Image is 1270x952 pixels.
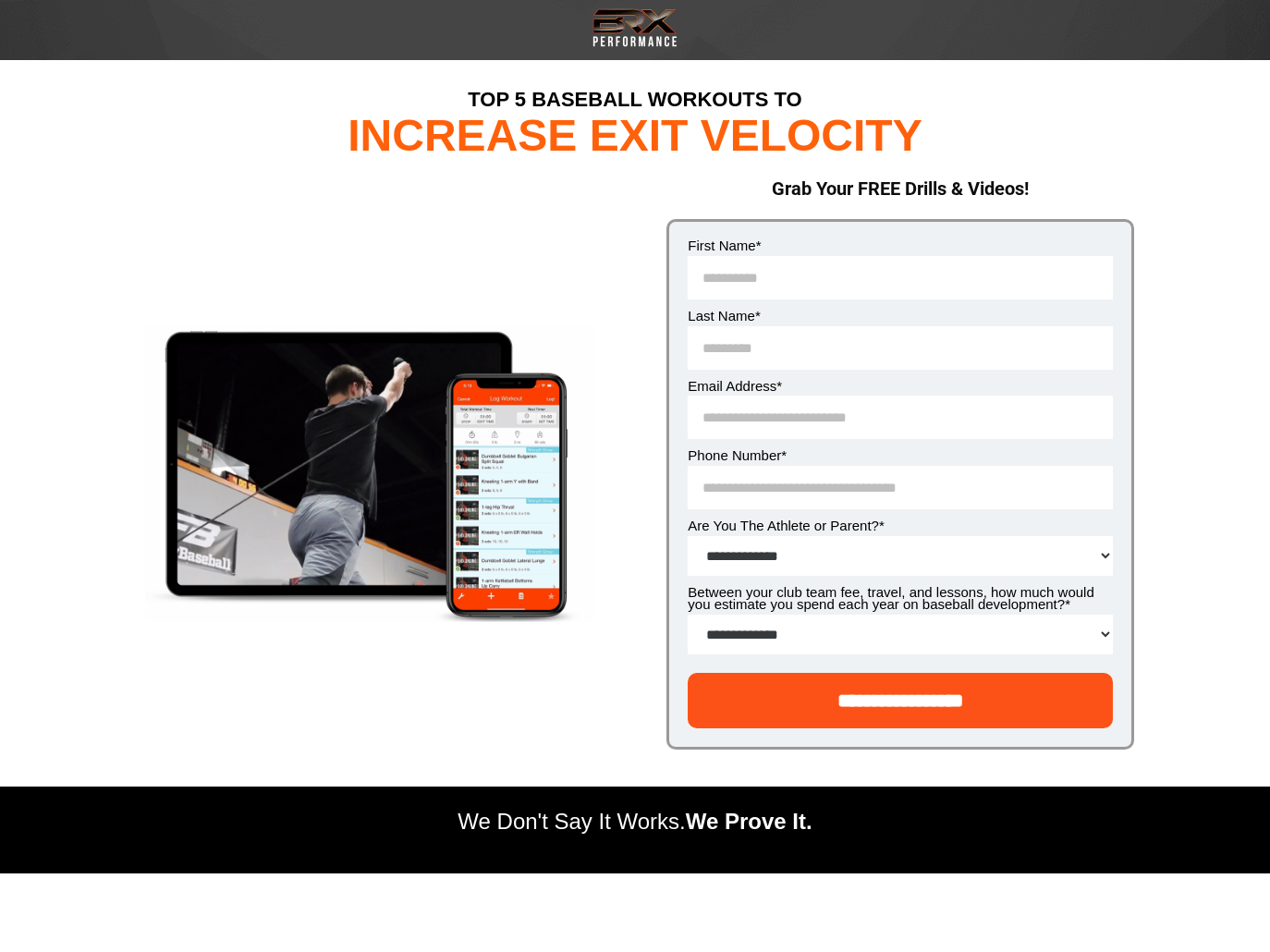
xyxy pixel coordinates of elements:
[468,88,801,111] span: TOP 5 BASEBALL WORKOUTS TO
[666,177,1134,201] h2: Grab Your FREE Drills & Videos!
[458,809,685,834] span: We Don't Say It Works.
[688,447,781,463] span: Phone Number
[688,378,776,394] span: Email Address
[686,809,812,834] span: We Prove It.
[688,308,755,323] span: Last Name
[688,238,755,253] span: First Name
[145,323,594,623] img: Top 5 Workouts - Exit
[688,518,879,533] span: Are You The Athlete or Parent?
[688,584,1093,612] span: Between your club team fee, travel, and lessons, how much would you estimate you spend each year ...
[590,5,680,51] img: Transparent-Black-BRX-Logo-White-Performance
[348,111,922,160] span: INCREASE EXIT VELOCITY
